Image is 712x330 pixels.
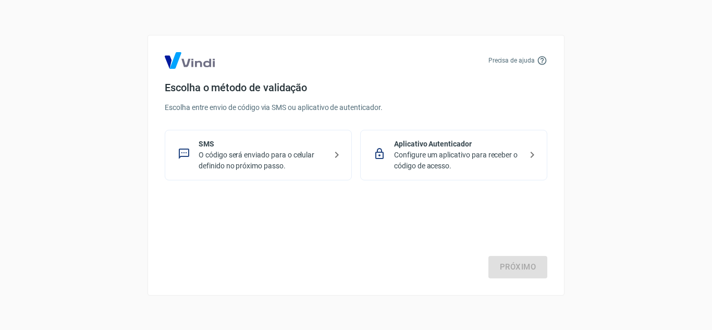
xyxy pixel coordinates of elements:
[360,130,547,180] div: Aplicativo AutenticadorConfigure um aplicativo para receber o código de acesso.
[199,139,326,150] p: SMS
[165,130,352,180] div: SMSO código será enviado para o celular definido no próximo passo.
[394,150,522,172] p: Configure um aplicativo para receber o código de acesso.
[394,139,522,150] p: Aplicativo Autenticador
[165,52,215,69] img: Logo Vind
[199,150,326,172] p: O código será enviado para o celular definido no próximo passo.
[488,56,535,65] p: Precisa de ajuda
[165,102,547,113] p: Escolha entre envio de código via SMS ou aplicativo de autenticador.
[165,81,547,94] h4: Escolha o método de validação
